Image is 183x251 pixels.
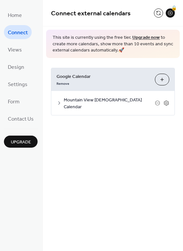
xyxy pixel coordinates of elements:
a: Settings [4,77,31,91]
a: Contact Us [4,111,38,125]
span: Upgrade [11,139,31,146]
span: Settings [8,80,27,90]
span: Contact Us [8,114,34,124]
a: Views [4,42,26,56]
span: Home [8,10,22,21]
span: Remove [57,81,69,86]
span: Mountain View [DEMOGRAPHIC_DATA] Calendar [64,96,155,110]
span: Connect external calendars [51,7,131,20]
span: Form [8,97,20,107]
a: Upgrade now [132,33,160,42]
span: Views [8,45,22,55]
a: Home [4,8,26,22]
a: Form [4,94,24,108]
a: Design [4,60,28,74]
span: Design [8,62,24,72]
span: Google Calendar [57,73,150,80]
span: Connect [8,28,28,38]
button: Upgrade [4,136,38,148]
span: This site is currently using the free tier. to create more calendars, show more than 10 events an... [53,35,173,54]
a: Connect [4,25,32,39]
